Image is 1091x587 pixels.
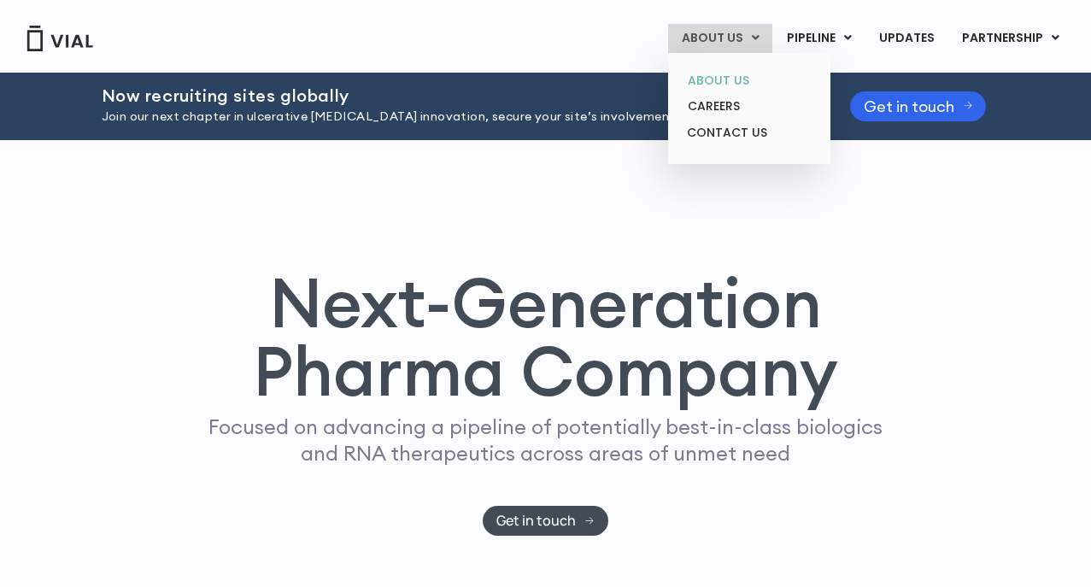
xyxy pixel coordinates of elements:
[102,86,807,105] h2: Now recruiting sites globally
[483,506,608,536] a: Get in touch
[864,100,954,113] span: Get in touch
[176,268,916,405] h1: Next-Generation Pharma Company
[202,414,890,467] p: Focused on advancing a pipeline of potentially best-in-class biologics and RNA therapeutics acros...
[496,514,576,527] span: Get in touch
[850,91,987,121] a: Get in touch
[674,93,824,120] a: CAREERS
[948,24,1073,53] a: PARTNERSHIPMenu Toggle
[773,24,865,53] a: PIPELINEMenu Toggle
[674,120,824,147] a: CONTACT US
[674,68,824,94] a: ABOUT US
[102,108,807,126] p: Join our next chapter in ulcerative [MEDICAL_DATA] innovation, secure your site’s involvement [DA...
[668,24,772,53] a: ABOUT USMenu Toggle
[26,26,94,51] img: Vial Logo
[865,24,947,53] a: UPDATES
